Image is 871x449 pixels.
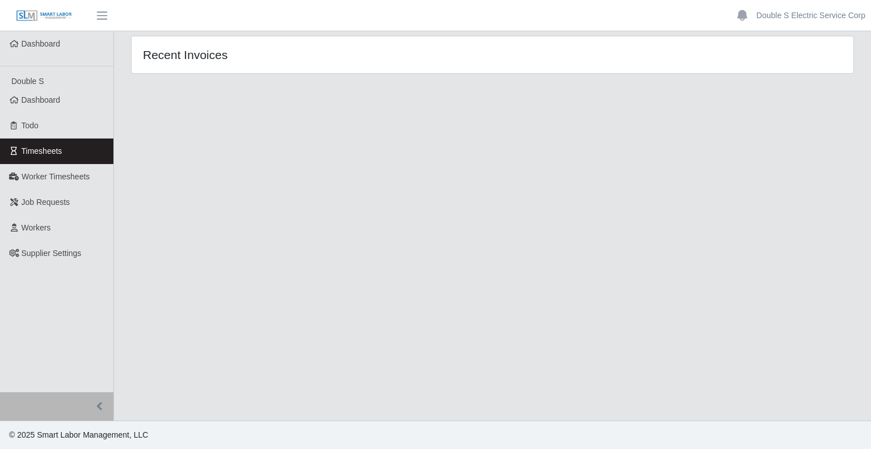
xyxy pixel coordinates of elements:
span: Dashboard [22,39,61,48]
span: Supplier Settings [22,249,82,258]
span: Job Requests [22,198,70,207]
span: Workers [22,223,51,232]
img: SLM Logo [16,10,73,22]
span: Timesheets [22,146,62,156]
span: Todo [22,121,39,130]
h4: Recent Invoices [143,48,424,62]
span: Worker Timesheets [22,172,90,181]
a: Double S Electric Service Corp [756,10,865,22]
span: Dashboard [22,95,61,104]
span: © 2025 Smart Labor Management, LLC [9,430,148,439]
span: Double S [11,77,44,86]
